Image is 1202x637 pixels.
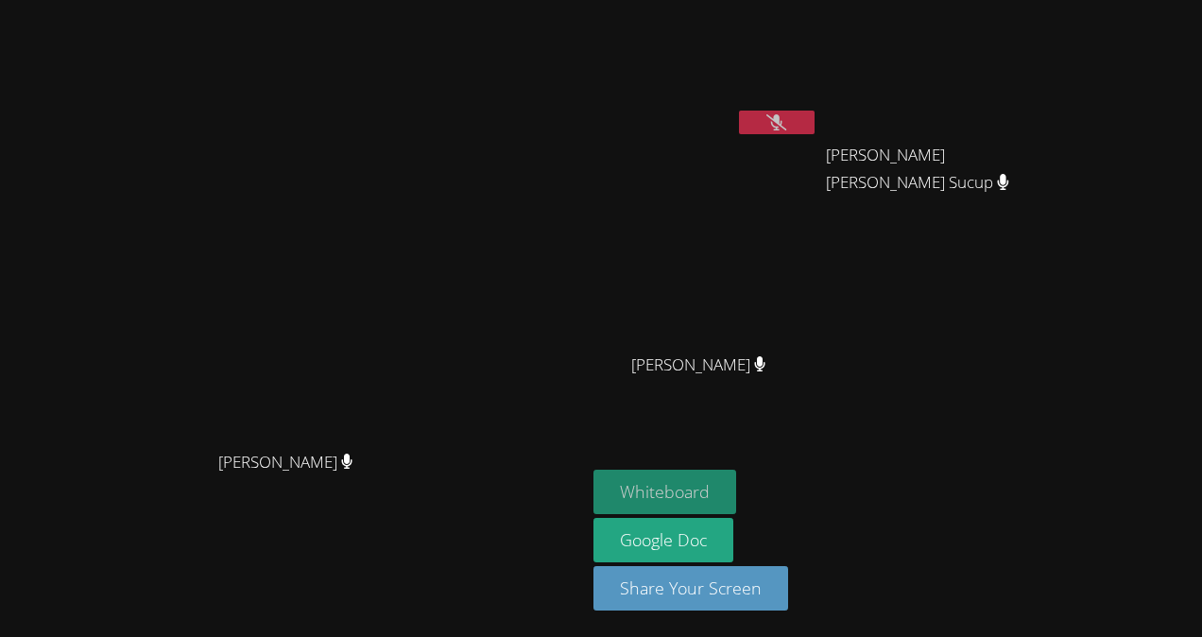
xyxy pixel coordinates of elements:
span: [PERSON_NAME] [218,449,353,476]
button: Whiteboard [593,470,736,514]
span: [PERSON_NAME] [631,352,766,379]
span: [PERSON_NAME] [PERSON_NAME] Sucup [826,142,1036,197]
a: Google Doc [593,518,733,562]
button: Share Your Screen [593,566,788,611]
